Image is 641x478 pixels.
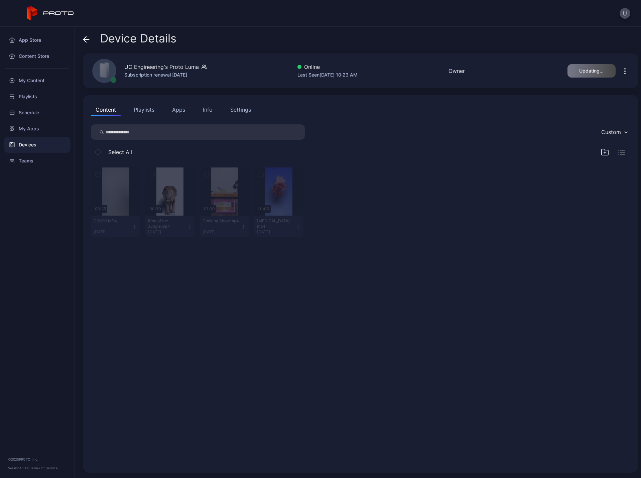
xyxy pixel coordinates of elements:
[4,153,71,169] a: Teams
[4,137,71,153] a: Devices
[4,89,71,105] a: Playlists
[230,106,251,114] div: Settings
[4,48,71,64] a: Content Store
[4,105,71,121] a: Schedule
[198,103,217,116] button: Info
[100,32,176,45] span: Device Details
[30,466,58,470] a: Terms Of Service
[4,32,71,48] a: App Store
[124,71,207,79] div: Subscription renewal [DATE]
[167,103,190,116] button: Apps
[203,106,213,114] div: Info
[91,103,121,116] button: Content
[108,148,132,156] span: Select All
[567,64,616,78] button: Updating...
[598,124,630,140] button: Custom
[601,129,621,135] div: Custom
[129,103,159,116] button: Playlists
[620,8,630,19] button: U
[297,63,358,71] div: Online
[448,67,465,75] div: Owner
[226,103,256,116] button: Settings
[8,457,67,462] div: © 2025 PROTO, Inc.
[4,73,71,89] a: My Content
[4,121,71,137] a: My Apps
[297,71,358,79] div: Last Seen [DATE] 10:23 AM
[124,63,199,71] div: UC Engineering's Proto Luma
[8,466,30,470] span: Version 1.13.1 •
[579,68,604,74] div: Updating...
